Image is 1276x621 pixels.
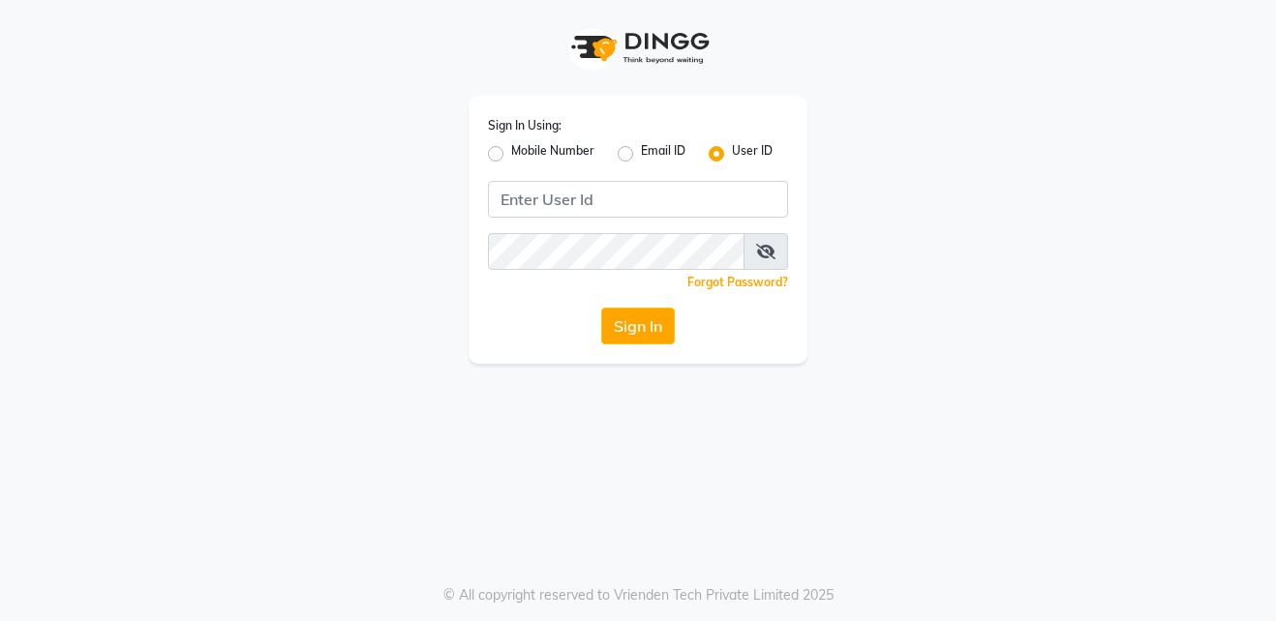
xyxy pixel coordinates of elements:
input: Username [488,233,744,270]
label: User ID [732,142,773,165]
label: Mobile Number [511,142,594,165]
label: Sign In Using: [488,117,562,134]
button: Sign In [601,308,675,344]
label: Email ID [641,142,685,165]
a: Forgot Password? [687,275,788,289]
input: Username [488,181,788,218]
img: logo1.svg [561,19,715,76]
